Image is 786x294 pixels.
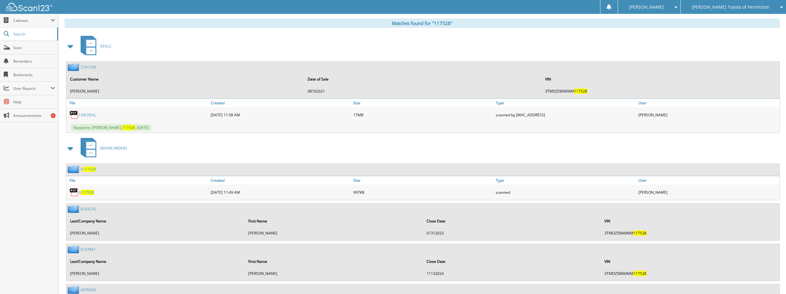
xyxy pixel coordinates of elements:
[245,268,423,279] td: [PERSON_NAME]
[67,255,245,268] th: Last/Company Name
[13,86,51,91] span: User Reports
[68,246,81,253] img: folder2.png
[494,109,637,121] div: scanned by [MAC_ADDRESS]
[637,109,780,121] div: [PERSON_NAME]
[542,73,779,85] th: VIN
[423,255,601,268] th: Close Date
[692,5,769,9] span: [PERSON_NAME] Toyota of Hermiston
[51,113,56,118] div: 1
[65,19,780,28] div: Matches found for "117528"
[352,186,494,198] div: 997KB
[601,268,779,279] td: 3TMDZ5BN0MM
[245,228,423,238] td: [PERSON_NAME]
[68,286,81,294] img: folder2.png
[423,268,601,279] td: 11132024
[352,176,494,184] a: Size
[637,99,780,107] a: User
[100,43,111,49] span: DEALS
[13,31,54,37] span: Search
[494,186,637,198] div: scanned
[6,3,53,11] img: scan123-logo-white.svg
[71,124,151,131] span: Keywords: [PERSON_NAME], , [DATE]
[66,176,209,184] a: File
[13,18,51,23] span: Cabinets
[69,188,79,197] img: PDF.png
[67,268,245,279] td: [PERSON_NAME]
[79,112,96,118] a: CAR DEAL
[13,45,55,50] span: Scan
[68,205,81,213] img: folder2.png
[67,215,245,227] th: Last/Company Name
[601,228,779,238] td: 3TMDZ5BN0MM
[67,86,304,96] td: [PERSON_NAME]
[81,64,96,70] a: 21H1336
[494,176,637,184] a: Type
[81,287,96,292] a: 6078459
[352,99,494,107] a: Size
[755,264,786,294] iframe: Chat Widget
[601,255,779,268] th: VIN
[69,110,79,119] img: PDF.png
[637,176,780,184] a: User
[81,247,96,252] a: 6137841
[13,99,55,105] span: Help
[209,176,352,184] a: Created
[633,230,646,236] span: 117528
[13,113,55,118] span: Announcements
[81,190,94,195] span: 117528
[423,228,601,238] td: 01312023
[637,186,780,198] div: [PERSON_NAME]
[352,109,494,121] div: 17MB
[13,72,55,77] span: Bookmarks
[81,167,96,172] a: 6117528
[77,136,127,160] a: REPAIR ORDERS
[494,99,637,107] a: Type
[67,228,245,238] td: [PERSON_NAME]
[79,190,94,195] a: 6117528
[245,255,423,268] th: First Name
[68,165,81,173] img: folder2.png
[122,125,135,130] span: 117528
[305,73,541,85] th: Date of Sale
[245,215,423,227] th: First Name
[209,99,352,107] a: Created
[209,109,352,121] div: [DATE] 11:58 AM
[83,167,96,172] span: 117528
[633,271,646,276] span: 117528
[209,186,352,198] div: [DATE] 11:49 AM
[542,86,779,96] td: 3TMDZ5BN0MM
[423,215,601,227] th: Close Date
[77,34,111,58] a: DEALS
[100,146,127,151] span: REPAIR ORDERS
[629,5,664,9] span: [PERSON_NAME]
[305,86,541,96] td: 08162021
[66,99,209,107] a: File
[81,206,96,212] a: 6103276
[13,59,55,64] span: Reminders
[68,63,81,71] img: folder2.png
[67,73,304,85] th: Customer Name
[574,89,587,94] span: 117528
[601,215,779,227] th: VIN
